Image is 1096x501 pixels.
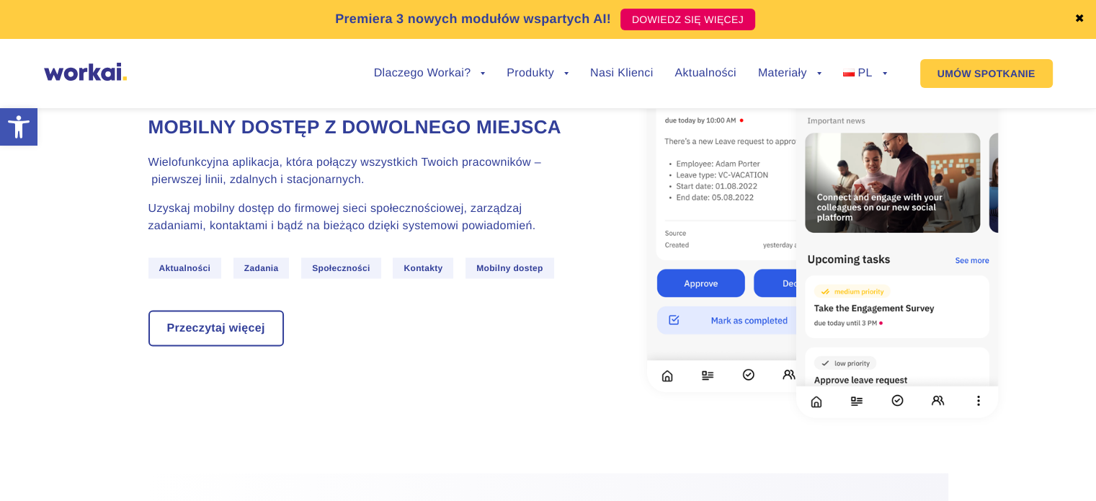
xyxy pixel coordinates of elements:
[857,67,872,79] span: PL
[148,257,222,278] span: Aktualności
[148,154,581,188] p: Wielofunkcyjna aplikacja, która połączy wszystkich Twoich pracowników – pierwszej linii, zdalnych...
[301,257,381,278] span: Społeczności
[620,9,755,30] a: DOWIEDZ SIĘ WIĘCEJ
[150,311,282,345] a: Przeczytaj więcej
[148,114,581,140] h4: Mobilny dostęp z dowolnego miejsca
[465,257,553,278] span: Mobilny dostep
[374,68,486,79] a: Dlaczego Workai?
[1074,14,1084,25] a: ✖
[393,257,453,278] span: Kontakty
[507,68,569,79] a: Produkty
[148,200,581,234] p: Uzyskaj mobilny dostęp do firmowej sieci społecznościowej, zarządzaj zadaniami, kontaktami i bądź...
[920,59,1053,88] a: UMÓW SPOTKANIE
[674,68,736,79] a: Aktualności
[590,68,653,79] a: Nasi Klienci
[233,257,290,278] span: Zadania
[758,68,821,79] a: Materiały
[335,9,611,29] p: Premiera 3 nowych modułów wspartych AI!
